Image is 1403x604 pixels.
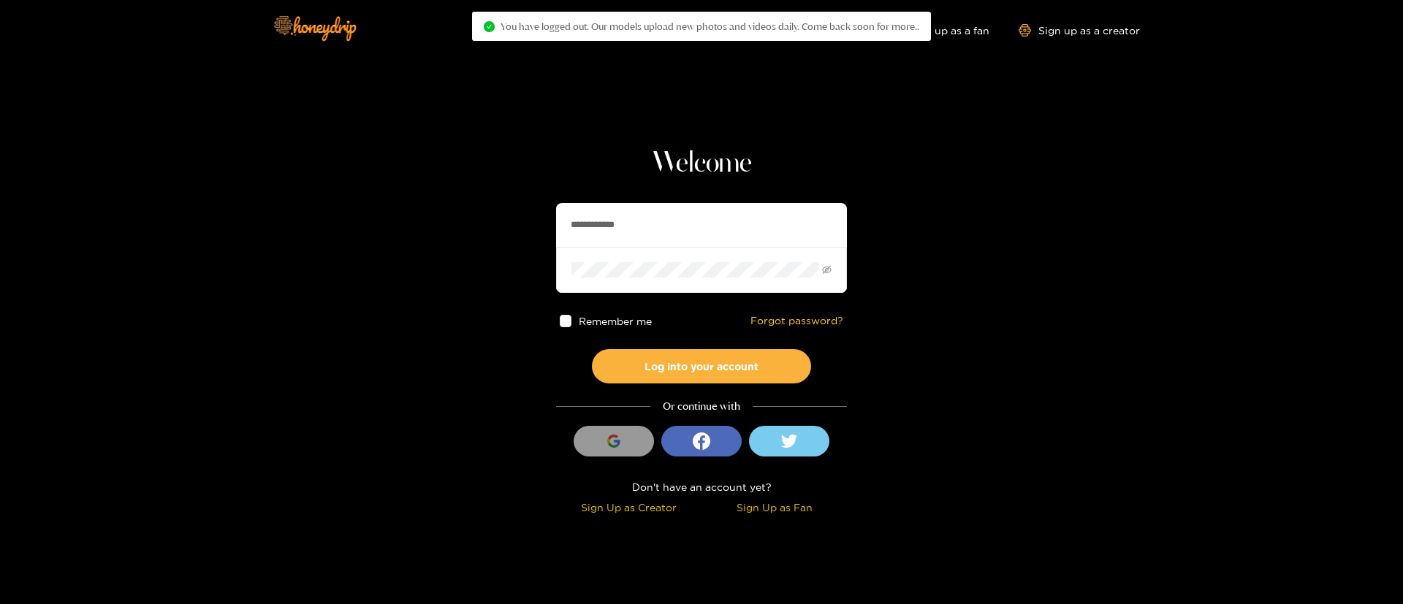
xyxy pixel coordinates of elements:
span: You have logged out. Our models upload new photos and videos daily. Come back soon for more.. [501,20,919,32]
a: Forgot password? [750,315,843,327]
span: eye-invisible [822,265,832,275]
span: check-circle [484,21,495,32]
h1: Welcome [556,146,847,181]
div: Or continue with [556,398,847,415]
div: Sign Up as Fan [705,499,843,516]
span: Remember me [579,316,653,326]
div: Don't have an account yet? [556,478,847,495]
a: Sign up as a fan [889,24,989,37]
button: Log into your account [592,349,811,383]
div: Sign Up as Creator [560,499,698,516]
a: Sign up as a creator [1019,24,1140,37]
